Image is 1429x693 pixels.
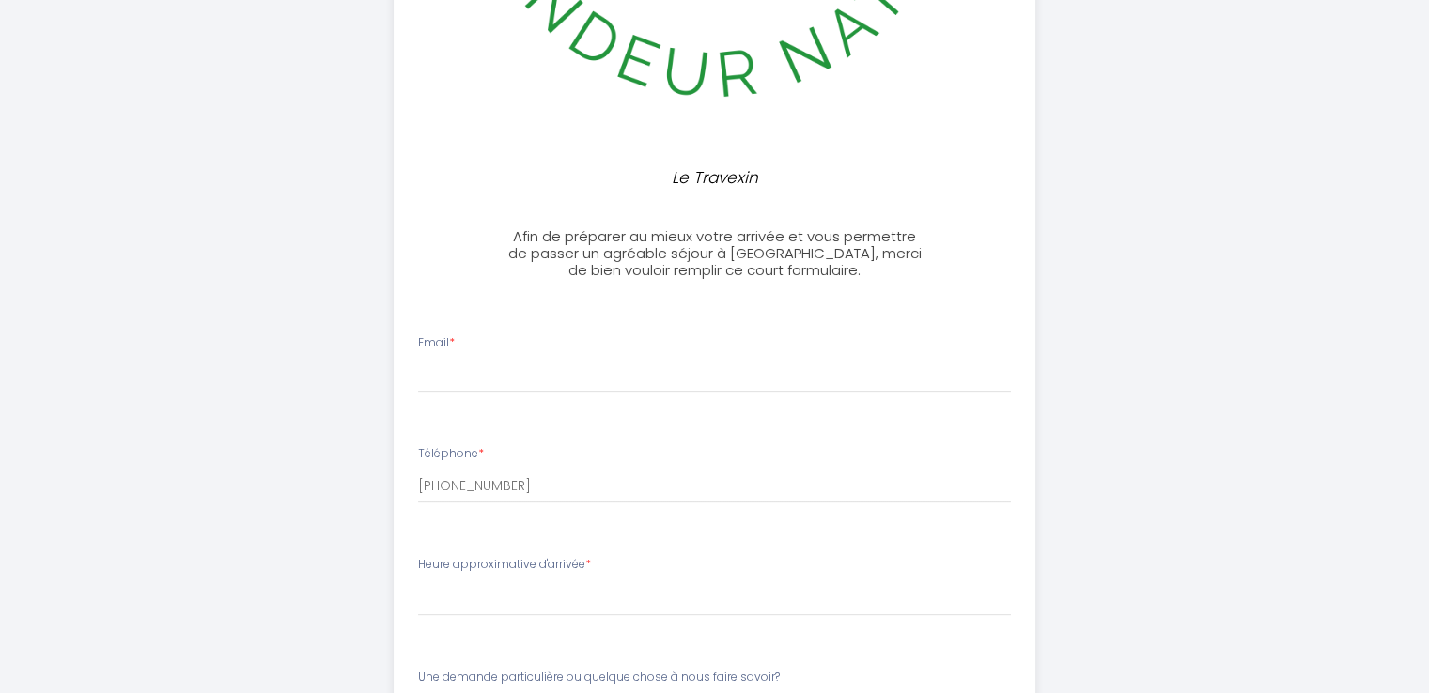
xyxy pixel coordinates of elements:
[418,334,455,352] label: Email
[505,228,924,279] h3: Afin de préparer au mieux votre arrivée et vous permettre de passer un agréable séjour à [GEOGRAP...
[418,669,780,686] label: Une demande particulière ou quelque chose à nous faire savoir?
[514,165,916,191] p: Le Travexin
[418,445,484,463] label: Téléphone
[418,556,591,574] label: Heure approximative d'arrivée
